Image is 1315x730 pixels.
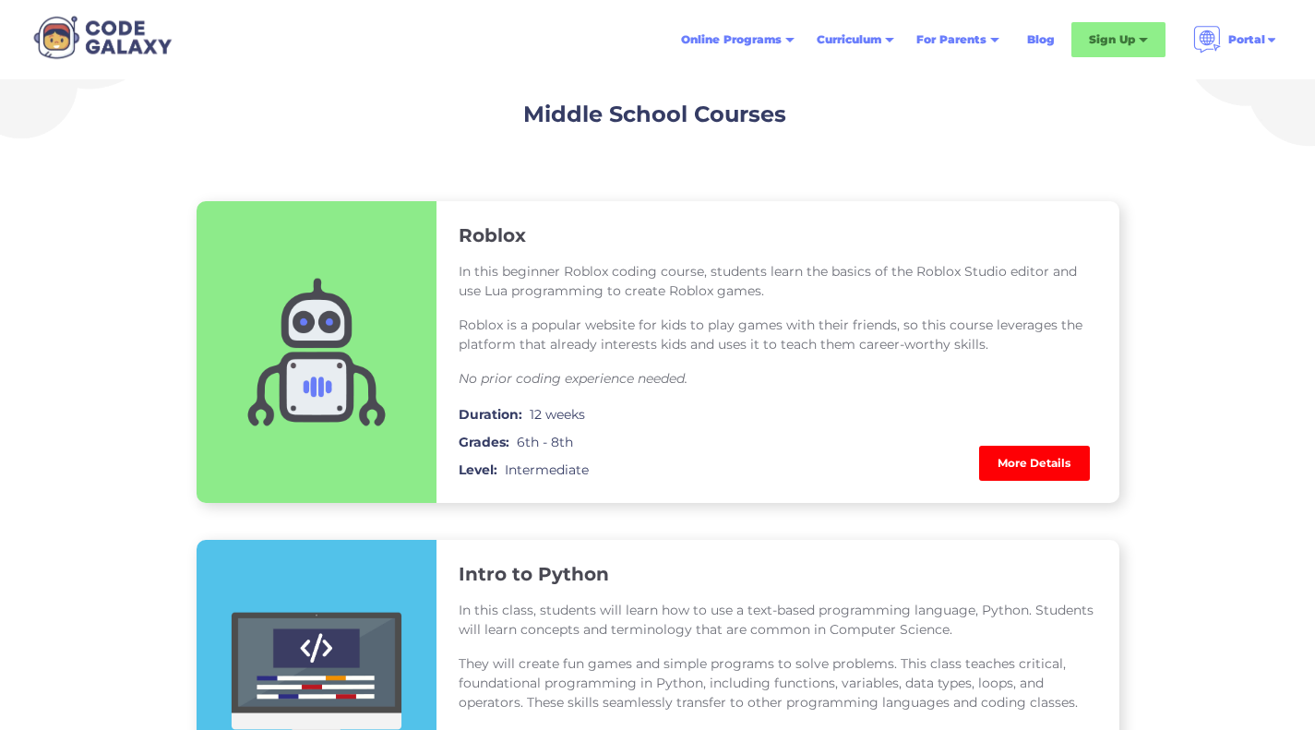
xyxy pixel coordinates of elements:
[905,23,1010,56] div: For Parents
[530,403,585,425] h4: 12 weeks
[459,403,522,425] h4: Duration:
[459,223,526,247] h3: Roblox
[1089,30,1135,49] div: Sign Up
[459,370,687,387] em: No prior coding experience needed.
[1182,18,1289,61] div: Portal
[806,23,905,56] div: Curriculum
[459,562,609,586] h3: Intro to Python
[1228,30,1265,49] div: Portal
[517,431,573,453] h4: 6th - 8th
[670,23,806,56] div: Online Programs
[694,100,786,129] h3: Courses
[523,100,687,129] h3: Middle School
[459,431,509,453] h4: Grades:
[916,30,986,49] div: For Parents
[681,30,782,49] div: Online Programs
[459,601,1097,640] p: In this class, students will learn how to use a text-based programming language, Python. Students...
[459,262,1097,301] p: In this beginner Roblox coding course, students learn the basics of the Roblox Studio editor and ...
[505,459,589,481] h4: Intermediate
[1016,23,1066,56] a: Blog
[459,459,497,481] h4: Level:
[459,654,1097,712] p: They will create fun games and simple programs to solve problems. This class teaches critical, fo...
[1071,22,1166,57] div: Sign Up
[979,446,1090,481] a: More Details
[459,316,1097,354] p: Roblox is a popular website for kids to play games with their friends, so this course leverages t...
[817,30,881,49] div: Curriculum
